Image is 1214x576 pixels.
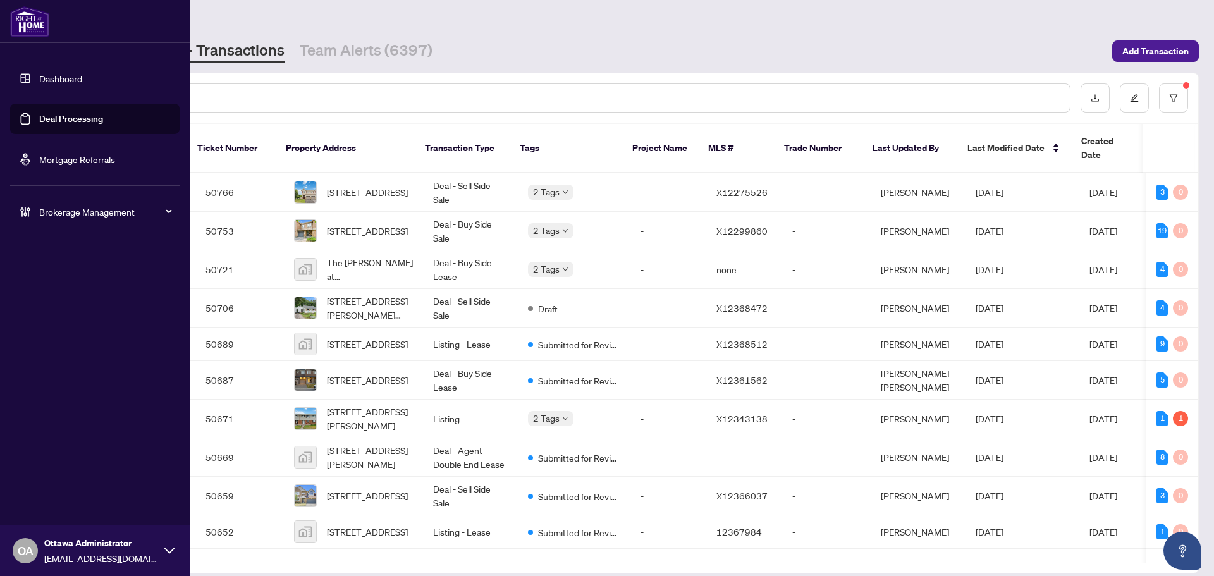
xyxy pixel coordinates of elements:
td: - [782,328,871,361]
img: logo [10,6,49,37]
td: - [782,361,871,400]
span: [DATE] [976,187,1003,198]
td: [PERSON_NAME] [871,250,966,289]
td: - [782,515,871,549]
div: 0 [1173,524,1188,539]
span: [DATE] [1089,526,1117,537]
div: 5 [1156,372,1168,388]
td: 50721 [195,250,284,289]
span: down [562,266,568,273]
div: 1 [1156,411,1168,426]
div: 0 [1173,300,1188,316]
span: Created Date [1081,134,1134,162]
th: Last Modified Date [957,124,1071,173]
span: Add Transaction [1122,41,1189,61]
span: [STREET_ADDRESS] [327,489,408,503]
span: [DATE] [976,490,1003,501]
td: [PERSON_NAME] [871,328,966,361]
td: Deal - Buy Side Sale [423,212,518,250]
span: [DATE] [976,302,1003,314]
img: thumbnail-img [295,408,316,429]
a: Deal Processing [39,113,103,125]
td: - [630,400,706,438]
a: Dashboard [39,73,82,84]
span: [STREET_ADDRESS] [327,185,408,199]
td: 50766 [195,173,284,212]
span: X12299860 [716,225,768,236]
span: X12343138 [716,413,768,424]
th: Property Address [276,124,415,173]
span: [EMAIL_ADDRESS][DOMAIN_NAME] [44,551,158,565]
span: [DATE] [976,413,1003,424]
img: thumbnail-img [295,220,316,242]
span: Ottawa Administrator [44,536,158,550]
button: Add Transaction [1112,40,1199,62]
span: [DATE] [976,338,1003,350]
td: 50659 [195,477,284,515]
td: 50753 [195,212,284,250]
td: 50669 [195,438,284,477]
span: download [1091,94,1100,102]
span: 12367984 [716,526,762,537]
th: Transaction Type [415,124,510,173]
span: X12275526 [716,187,768,198]
th: Trade Number [774,124,862,173]
td: Deal - Buy Side Lease [423,250,518,289]
td: - [782,173,871,212]
span: [STREET_ADDRESS] [327,224,408,238]
td: - [782,438,871,477]
div: 0 [1173,336,1188,352]
td: Deal - Agent Double End Lease [423,438,518,477]
button: download [1081,83,1110,113]
span: edit [1130,94,1139,102]
td: - [782,477,871,515]
span: [DATE] [1089,264,1117,275]
td: Listing [423,400,518,438]
td: Deal - Sell Side Sale [423,477,518,515]
td: [PERSON_NAME] [871,173,966,212]
td: Deal - Buy Side Lease [423,361,518,400]
div: 4 [1156,262,1168,277]
button: filter [1159,83,1188,113]
span: [DATE] [976,451,1003,463]
span: none [716,264,737,275]
td: - [782,400,871,438]
button: Open asap [1163,532,1201,570]
span: [STREET_ADDRESS][PERSON_NAME] [327,443,413,471]
td: [PERSON_NAME] [871,212,966,250]
span: [DATE] [1089,338,1117,350]
th: Last Updated By [862,124,957,173]
span: Submitted for Review [538,451,620,465]
div: 1 [1156,524,1168,539]
td: - [630,173,706,212]
td: Listing - Lease [423,328,518,361]
div: 0 [1173,488,1188,503]
div: 3 [1156,488,1168,503]
span: 2 Tags [533,223,560,238]
span: [DATE] [1089,490,1117,501]
span: [DATE] [976,374,1003,386]
span: [DATE] [1089,225,1117,236]
span: down [562,189,568,195]
a: Team Alerts (6397) [300,40,432,63]
span: down [562,228,568,234]
span: Draft [538,302,558,316]
span: The [PERSON_NAME] at [STREET_ADDRESS] [327,255,413,283]
td: [PERSON_NAME] [871,289,966,328]
td: - [630,328,706,361]
div: 4 [1156,300,1168,316]
img: thumbnail-img [295,485,316,506]
td: - [782,289,871,328]
span: [STREET_ADDRESS] [327,373,408,387]
span: 2 Tags [533,185,560,199]
span: 2 Tags [533,262,560,276]
span: Submitted for Review [538,489,620,503]
td: Listing - Lease [423,515,518,549]
img: thumbnail-img [295,333,316,355]
img: thumbnail-img [295,297,316,319]
span: [DATE] [1089,374,1117,386]
td: [PERSON_NAME] [871,438,966,477]
span: [STREET_ADDRESS][PERSON_NAME][PERSON_NAME] [327,294,413,322]
span: [DATE] [976,264,1003,275]
span: Submitted for Review [538,525,620,539]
